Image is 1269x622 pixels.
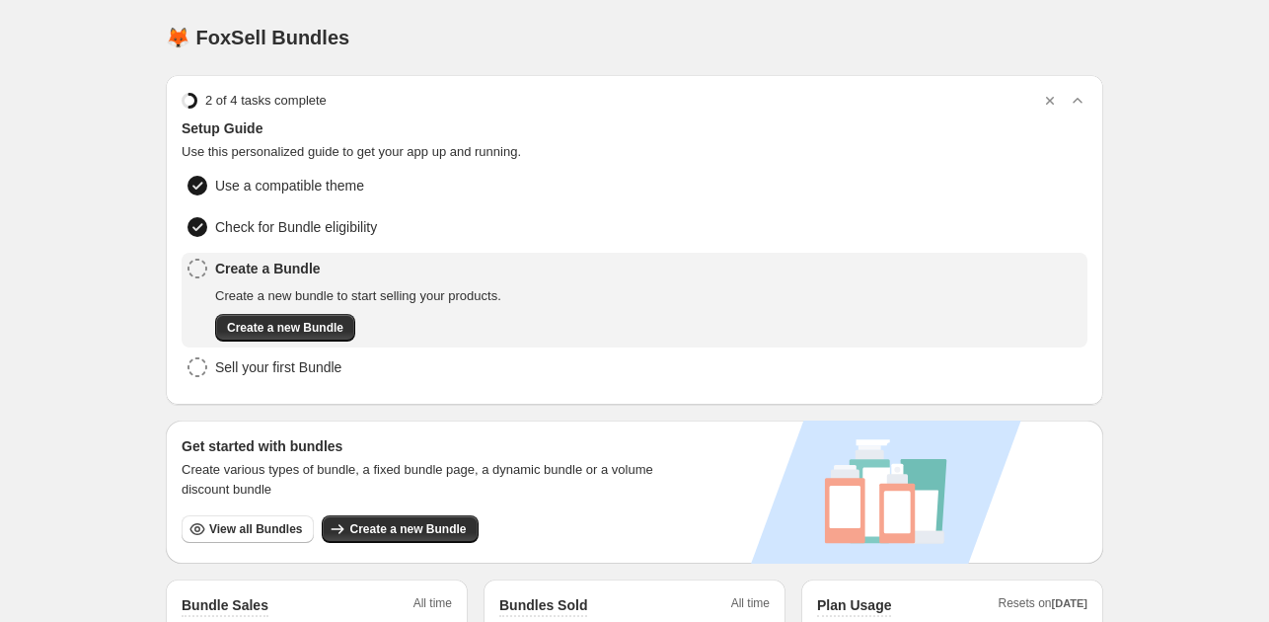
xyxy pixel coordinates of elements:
[182,436,672,456] h3: Get started with bundles
[182,142,1087,162] span: Use this personalized guide to get your app up and running.
[227,320,343,336] span: Create a new Bundle
[215,357,341,377] span: Sell your first Bundle
[182,515,314,543] button: View all Bundles
[182,595,268,615] h2: Bundle Sales
[499,595,587,615] h2: Bundles Sold
[731,595,770,617] span: All time
[215,217,377,237] span: Check for Bundle eligibility
[209,521,302,537] span: View all Bundles
[215,176,364,195] span: Use a compatible theme
[182,118,1087,138] span: Setup Guide
[166,26,349,49] h1: 🦊 FoxSell Bundles
[182,460,672,500] span: Create various types of bundle, a fixed bundle page, a dynamic bundle or a volume discount bundle
[413,595,452,617] span: All time
[1052,597,1087,609] span: [DATE]
[322,515,478,543] button: Create a new Bundle
[205,91,327,111] span: 2 of 4 tasks complete
[349,521,466,537] span: Create a new Bundle
[215,259,501,278] span: Create a Bundle
[999,595,1088,617] span: Resets on
[817,595,891,615] h2: Plan Usage
[215,286,501,306] span: Create a new bundle to start selling your products.
[215,314,355,342] button: Create a new Bundle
